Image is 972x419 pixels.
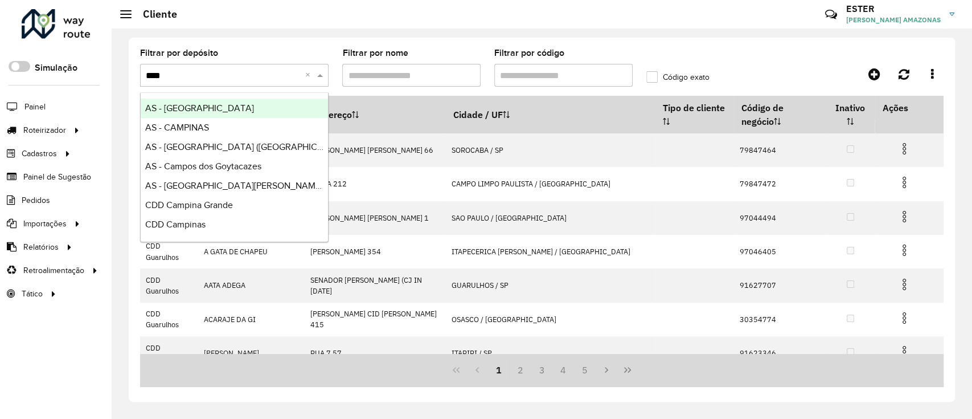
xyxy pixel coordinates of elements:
span: Roteirizador [23,124,66,136]
th: Tipo de cliente [655,96,733,133]
button: 3 [531,359,553,381]
th: Código de negócio [733,96,826,133]
label: Filtrar por nome [342,46,408,60]
span: Painel [24,101,46,113]
td: OSASCO / [GEOGRAPHIC_DATA] [445,303,655,336]
span: AS - [GEOGRAPHIC_DATA][PERSON_NAME][PERSON_NAME] [145,181,392,190]
td: SOROCABA / SP [445,133,655,167]
button: 2 [510,359,531,381]
span: Relatórios [23,241,59,253]
td: GUARULHOS / SP [445,269,655,302]
button: 5 [574,359,596,381]
label: Filtrar por código [494,46,564,60]
span: CDD Campinas [145,219,206,229]
th: Endereço [304,96,445,133]
td: CDD Guarulhos [140,336,198,370]
td: ACARAJE DA GI [198,303,304,336]
td: CDD Guarulhos [140,303,198,336]
td: AATA ADEGA [198,269,304,302]
td: [PERSON_NAME] CID [PERSON_NAME] 415 [304,303,445,336]
span: AS - Campos dos Goytacazes [145,161,261,171]
th: Cidade / UF [445,96,655,133]
td: 79847464 [733,133,826,167]
td: [PERSON_NAME] [PERSON_NAME] 66 [304,133,445,167]
span: CDD Campina Grande [145,200,233,210]
td: [PERSON_NAME] 354 [304,235,445,269]
label: Simulação [35,61,77,75]
td: [PERSON_NAME] [PERSON_NAME] 1 [304,201,445,235]
td: ITAPECERICA [PERSON_NAME] / [GEOGRAPHIC_DATA] [445,235,655,269]
button: Last Page [617,359,638,381]
td: RUA 7 57 [304,336,445,370]
td: 91627707 [733,269,826,302]
label: Código exato [646,71,709,83]
td: 79847472 [733,167,826,201]
span: Importações [23,218,67,230]
span: Clear all [305,68,314,82]
td: CDD Guarulhos [140,235,198,269]
span: Cadastros [22,148,57,160]
th: Ações [875,96,943,120]
td: ITARIRI / SP [445,336,655,370]
td: CAMPO LIMPO PAULISTA / [GEOGRAPHIC_DATA] [445,167,655,201]
label: Filtrar por depósito [140,46,218,60]
td: 97044494 [733,201,826,235]
span: [PERSON_NAME] AMAZONAS [846,15,941,25]
td: SENADOR [PERSON_NAME] (CJ IN [DATE] [304,269,445,302]
td: [PERSON_NAME] [198,336,304,370]
span: Tático [22,288,43,300]
td: CDD Guarulhos [140,269,198,302]
td: 91623346 [733,336,826,370]
td: SUICA 212 [304,167,445,201]
span: AS - CAMPINAS [145,123,209,132]
h3: ESTER [846,3,941,14]
th: Inativo [826,96,875,133]
span: Painel de Sugestão [23,171,91,183]
span: AS - [GEOGRAPHIC_DATA] ([GEOGRAPHIC_DATA]) [145,142,351,152]
button: 4 [552,359,574,381]
span: AS - [GEOGRAPHIC_DATA] [145,103,254,113]
span: Pedidos [22,194,50,206]
button: Next Page [596,359,617,381]
td: SAO PAULO / [GEOGRAPHIC_DATA] [445,201,655,235]
button: 1 [488,359,510,381]
h2: Cliente [132,8,177,21]
span: Retroalimentação [23,265,84,276]
a: Contato Rápido [819,2,843,27]
td: A GATA DE CHAPEU [198,235,304,269]
ng-dropdown-panel: Options list [140,92,329,242]
td: 30354774 [733,303,826,336]
td: 97046405 [733,235,826,269]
